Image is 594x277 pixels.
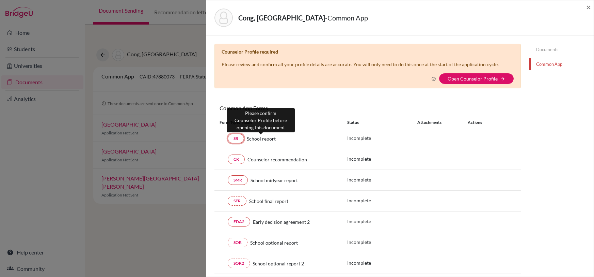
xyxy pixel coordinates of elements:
[347,197,417,204] p: Incomplete
[500,76,505,81] i: arrow_forward
[228,196,246,206] a: SFR
[347,238,417,246] p: Incomplete
[586,3,591,11] button: Close
[249,198,288,205] span: School final report
[238,14,325,22] strong: Cong, [GEOGRAPHIC_DATA]
[228,175,248,185] a: SMR
[214,119,342,126] div: Form Type / Name
[228,155,245,164] a: CR
[253,218,310,225] span: Early decision agreement 2
[529,44,594,56] a: Documents
[417,119,460,126] div: Attachments
[325,14,368,22] span: - Common App
[247,156,307,163] span: Counselor recommendation
[214,105,368,111] h6: Common App Forms
[228,238,247,247] a: SOR
[448,76,498,82] a: Open Counselor Profile
[228,259,250,268] a: SOR2
[529,58,594,70] a: Common App
[347,176,417,183] p: Incomplete
[347,119,417,126] div: Status
[222,49,278,55] b: Counselor Profile required
[347,259,417,266] p: Incomplete
[228,134,244,143] a: SR
[347,155,417,162] p: Incomplete
[347,134,417,142] p: Incomplete
[460,119,502,126] div: Actions
[586,2,591,12] span: ×
[347,218,417,225] p: Incomplete
[228,217,250,227] a: EDA2
[250,239,298,246] span: School optional report
[439,73,514,84] button: Open Counselor Profilearrow_forward
[247,135,276,142] span: School report
[251,177,298,184] span: School midyear report
[222,61,499,68] p: Please review and confirm all your profile details are accurate. You will only need to do this on...
[253,260,304,267] span: School optional report 2
[227,108,295,132] div: Please confirm Counselor Profile before opening this document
